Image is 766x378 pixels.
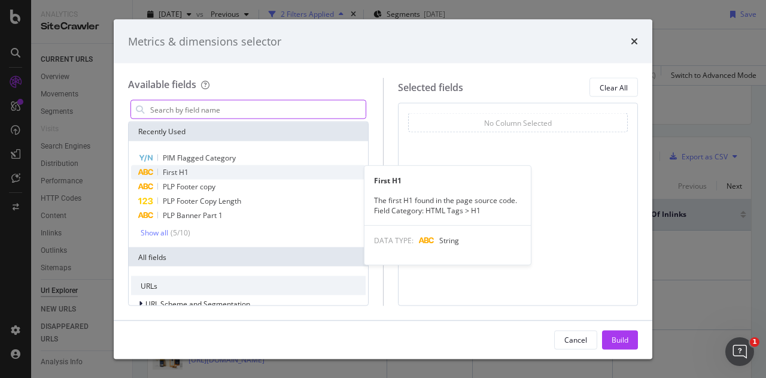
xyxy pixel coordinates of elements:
[750,337,759,347] span: 1
[163,196,241,206] span: PLP Footer Copy Length
[149,101,366,119] input: Search by field name
[163,167,189,177] span: First H1
[114,19,652,359] div: modal
[145,298,250,309] span: URL Scheme and Segmentation
[163,153,236,163] span: PIM Flagged Category
[602,330,638,349] button: Build
[129,122,368,141] div: Recently Used
[374,235,414,246] span: DATA TYPE:
[484,117,552,128] div: No Column Selected
[554,330,597,349] button: Cancel
[439,235,459,246] span: String
[128,34,281,49] div: Metrics & dimensions selector
[398,80,463,94] div: Selected fields
[131,276,366,295] div: URLs
[589,78,638,97] button: Clear All
[600,82,628,92] div: Clear All
[725,337,754,366] iframe: Intercom live chat
[564,334,587,344] div: Cancel
[364,175,531,185] div: First H1
[128,78,196,91] div: Available fields
[163,182,215,192] span: PLP Footer copy
[129,247,368,267] div: All fields
[163,210,223,220] span: PLP Banner Part 1
[612,334,628,344] div: Build
[631,34,638,49] div: times
[364,195,531,215] div: The first H1 found in the page source code. Field Category: HTML Tags > H1
[141,228,168,237] div: Show all
[168,228,190,238] div: ( 5 / 10 )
